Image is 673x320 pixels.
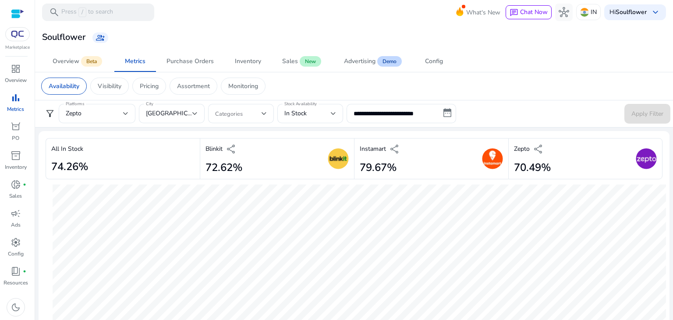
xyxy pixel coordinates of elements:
img: QC-logo.svg [10,31,25,38]
p: Availability [49,82,79,91]
p: Ads [11,221,21,229]
h2: 70.49% [514,161,551,174]
span: Demo [377,56,402,67]
span: settings [11,237,21,248]
span: keyboard_arrow_down [650,7,661,18]
span: filter_alt [45,108,55,119]
p: Config [8,250,24,258]
span: What's New [466,5,500,20]
p: Instamart [360,144,386,153]
h3: Soulflower [42,32,85,43]
p: Zepto [514,144,530,153]
div: Config [425,58,443,64]
span: hub [559,7,569,18]
span: fiber_manual_record [23,183,26,186]
span: chat [510,8,518,17]
div: Sales [282,58,298,64]
mat-label: Stock Availability [284,101,317,107]
span: Chat Now [520,8,548,16]
p: Marketplace [5,44,30,51]
p: Resources [4,279,28,287]
span: donut_small [11,179,21,190]
b: Soulflower [616,8,647,16]
div: Inventory [235,58,261,64]
span: dark_mode [11,302,21,313]
span: New [300,56,321,67]
span: Beta [81,56,102,67]
span: In Stock [284,109,307,117]
p: Monitoring [228,82,258,91]
span: share [533,144,544,154]
span: Zepto [66,109,81,117]
h2: 72.62% [205,161,242,174]
p: Hi [609,9,647,15]
p: Assortment [177,82,210,91]
p: Overview [5,76,27,84]
span: bar_chart [11,92,21,103]
p: PO [12,134,19,142]
p: Metrics [7,105,24,113]
span: inventory_2 [11,150,21,161]
p: Pricing [140,82,159,91]
button: hub [555,4,573,21]
span: book_4 [11,266,21,277]
span: [GEOGRAPHIC_DATA] [146,109,208,117]
span: orders [11,121,21,132]
img: in.svg [580,8,589,17]
button: chatChat Now [506,5,552,19]
a: group_add [92,32,108,43]
mat-label: Platforms [66,101,84,107]
span: fiber_manual_record [23,270,26,273]
span: dashboard [11,64,21,74]
span: campaign [11,208,21,219]
p: Press to search [61,7,113,17]
div: Overview [53,58,79,64]
p: IN [591,4,597,20]
div: Metrics [125,58,145,64]
span: share [226,144,237,154]
div: Purchase Orders [166,58,214,64]
p: Visibility [98,82,121,91]
div: Advertising [344,58,375,64]
p: Blinkit [205,144,223,153]
p: Sales [9,192,22,200]
span: / [78,7,86,17]
p: Inventory [5,163,27,171]
mat-label: City [146,101,153,107]
h2: 74.26% [51,160,88,173]
h2: 79.67% [360,161,400,174]
p: All In Stock [51,144,83,153]
span: share [390,144,400,154]
span: search [49,7,60,18]
span: group_add [96,33,105,42]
